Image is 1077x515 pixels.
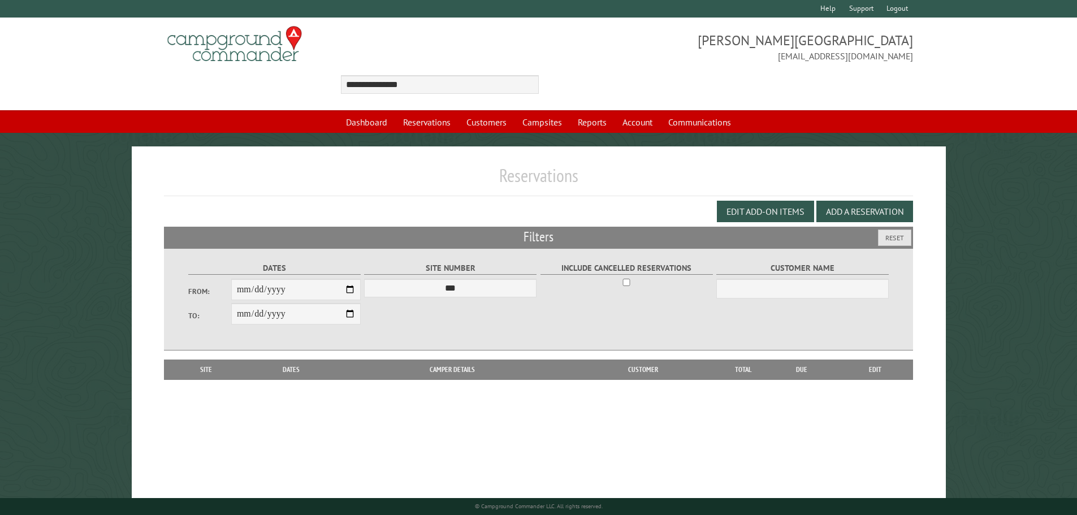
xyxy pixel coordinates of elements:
th: Edit [837,360,914,380]
a: Customers [460,111,513,133]
th: Customer [565,360,721,380]
th: Camper Details [340,360,565,380]
th: Dates [243,360,340,380]
a: Reservations [396,111,457,133]
button: Add a Reservation [816,201,913,222]
a: Campsites [516,111,569,133]
label: Customer Name [716,262,889,275]
label: Dates [188,262,361,275]
label: Include Cancelled Reservations [540,262,713,275]
label: From: [188,286,231,297]
h1: Reservations [164,165,914,196]
a: Communications [661,111,738,133]
th: Site [170,360,243,380]
img: Campground Commander [164,22,305,66]
small: © Campground Commander LLC. All rights reserved. [475,503,603,510]
button: Reset [878,230,911,246]
th: Total [721,360,766,380]
h2: Filters [164,227,914,248]
a: Account [616,111,659,133]
span: [PERSON_NAME][GEOGRAPHIC_DATA] [EMAIL_ADDRESS][DOMAIN_NAME] [539,31,914,63]
a: Reports [571,111,613,133]
th: Due [766,360,837,380]
a: Dashboard [339,111,394,133]
button: Edit Add-on Items [717,201,814,222]
label: Site Number [364,262,537,275]
label: To: [188,310,231,321]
